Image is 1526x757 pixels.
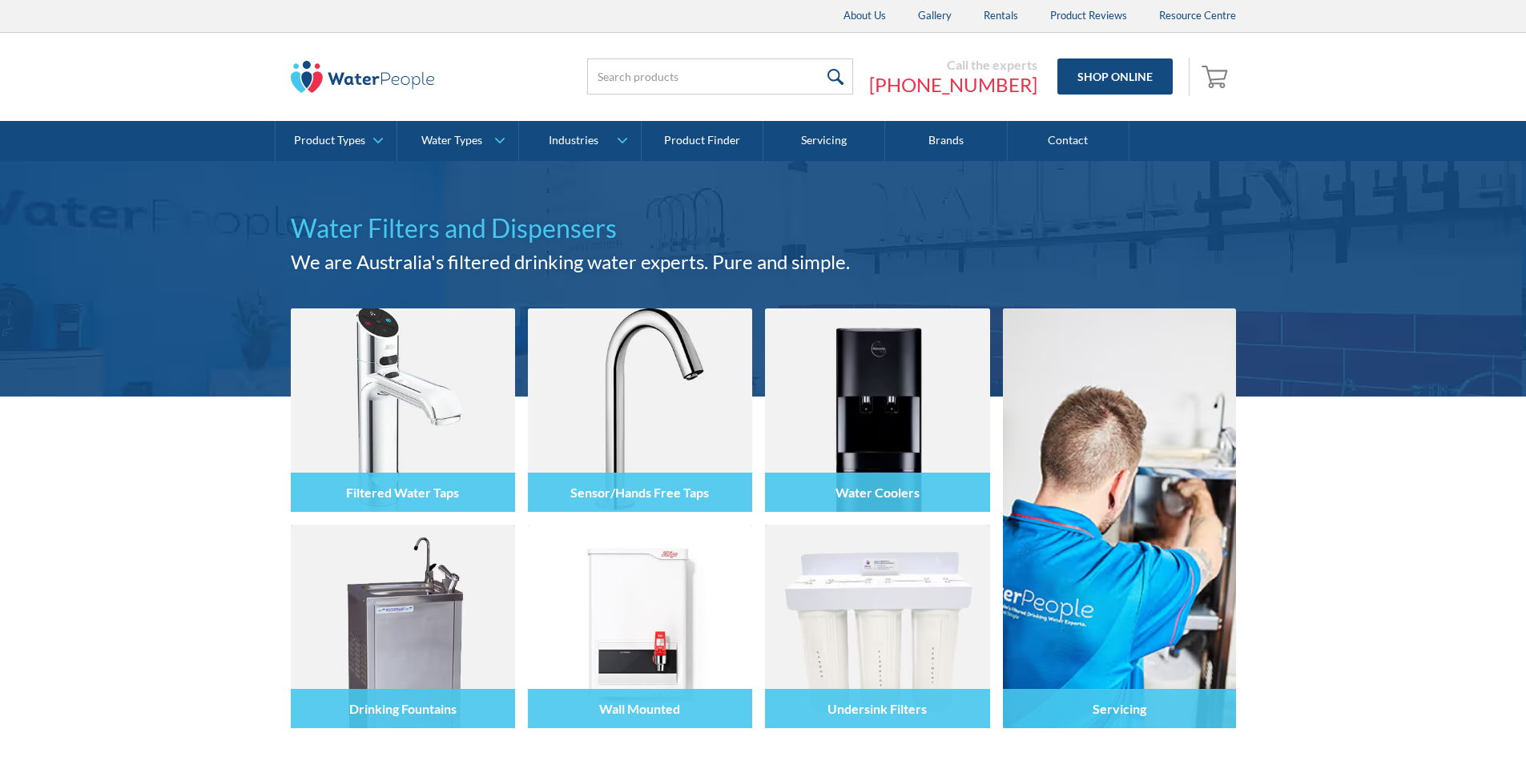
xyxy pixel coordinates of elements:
h4: Drinking Fountains [349,701,457,716]
div: Product Types [294,134,365,147]
img: Water Coolers [765,308,989,512]
a: Industries [519,121,640,161]
div: Industries [549,134,598,147]
a: Open empty cart [1198,58,1236,96]
h4: Servicing [1093,701,1146,716]
a: [PHONE_NUMBER] [869,73,1037,97]
div: Water Types [421,134,482,147]
a: Servicing [763,121,885,161]
h4: Filtered Water Taps [346,485,459,500]
h4: Sensor/Hands Free Taps [570,485,709,500]
a: Product Finder [642,121,763,161]
img: Drinking Fountains [291,525,515,728]
a: Contact [1008,121,1129,161]
img: Filtered Water Taps [291,308,515,512]
img: Wall Mounted [528,525,752,728]
img: Sensor/Hands Free Taps [528,308,752,512]
h4: Water Coolers [835,485,920,500]
a: Shop Online [1057,58,1173,95]
a: Water Types [397,121,518,161]
img: Undersink Filters [765,525,989,728]
img: shopping cart [1202,63,1232,89]
a: Servicing [1003,308,1236,728]
div: Call the experts [869,57,1037,73]
h4: Wall Mounted [599,701,680,716]
img: The Water People [291,61,435,93]
h4: Undersink Filters [827,701,927,716]
a: Product Types [276,121,397,161]
a: Brands [885,121,1007,161]
input: Search products [587,58,853,95]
